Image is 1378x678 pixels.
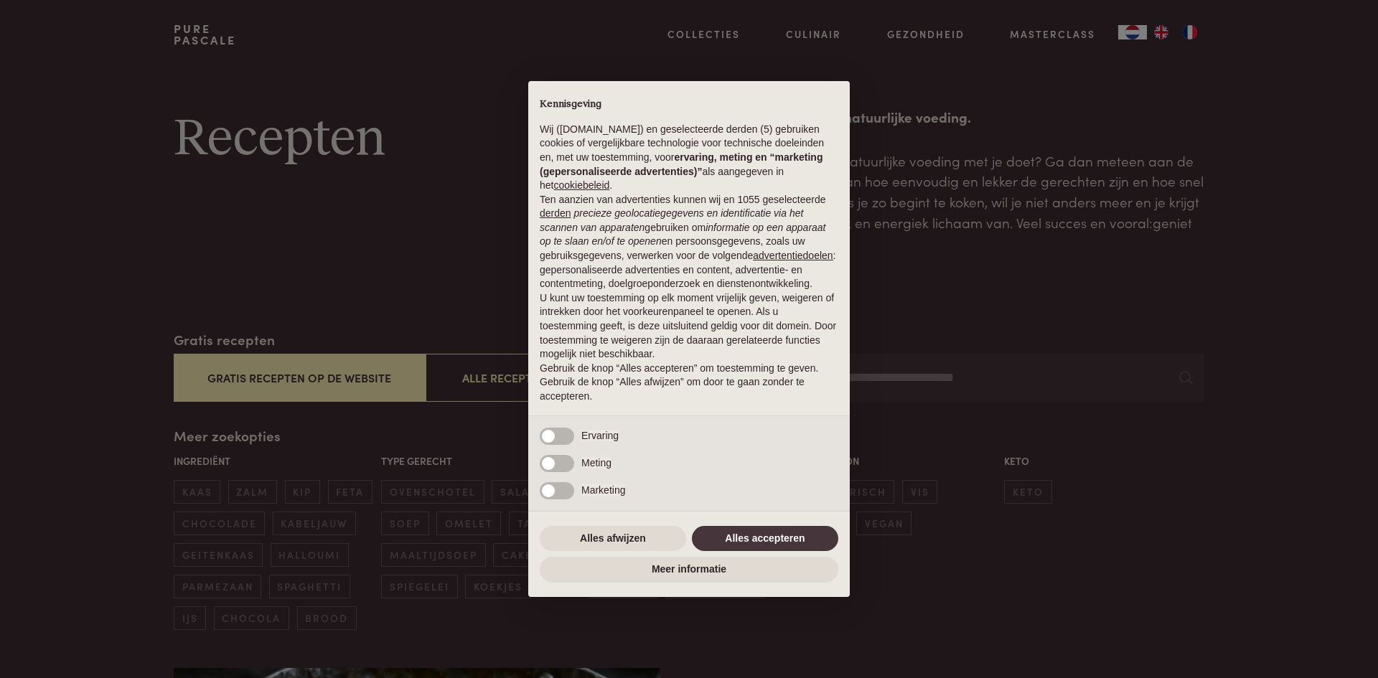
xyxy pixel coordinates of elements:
[581,457,611,469] span: Meting
[553,179,609,191] a: cookiebeleid
[540,291,838,362] p: U kunt uw toestemming op elk moment vrijelijk geven, weigeren of intrekken door het voorkeurenpan...
[753,249,833,263] button: advertentiedoelen
[540,123,838,193] p: Wij ([DOMAIN_NAME]) en geselecteerde derden (5) gebruiken cookies of vergelijkbare technologie vo...
[540,207,803,233] em: precieze geolocatiegegevens en identificatie via het scannen van apparaten
[540,151,822,177] strong: ervaring, meting en “marketing (gepersonaliseerde advertenties)”
[540,193,838,291] p: Ten aanzien van advertenties kunnen wij en 1055 geselecteerde gebruiken om en persoonsgegevens, z...
[540,557,838,583] button: Meer informatie
[581,484,625,496] span: Marketing
[540,207,571,221] button: derden
[540,98,838,111] h2: Kennisgeving
[692,526,838,552] button: Alles accepteren
[540,526,686,552] button: Alles afwijzen
[540,222,826,248] em: informatie op een apparaat op te slaan en/of te openen
[581,430,619,441] span: Ervaring
[540,362,838,404] p: Gebruik de knop “Alles accepteren” om toestemming te geven. Gebruik de knop “Alles afwijzen” om d...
